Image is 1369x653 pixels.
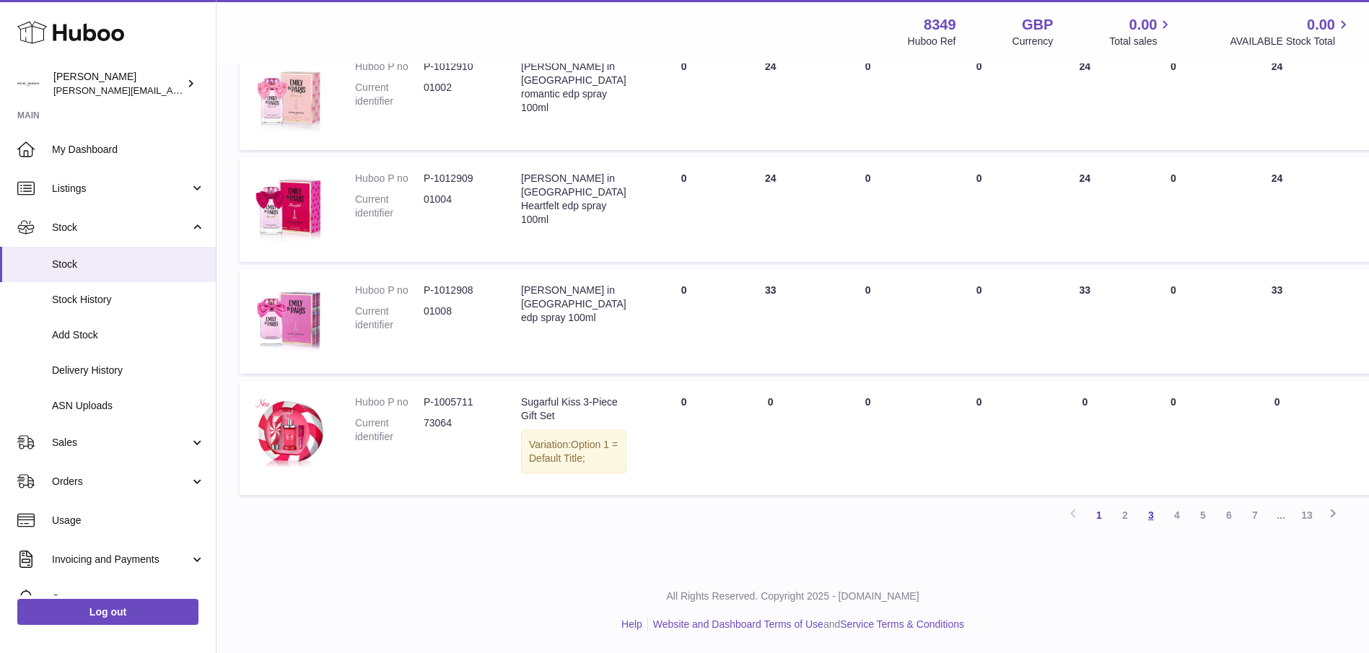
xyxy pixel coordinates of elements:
[1164,502,1190,528] a: 4
[53,84,289,96] span: [PERSON_NAME][EMAIL_ADDRESS][DOMAIN_NAME]
[1190,502,1216,528] a: 5
[1022,15,1053,35] strong: GBP
[641,157,727,262] td: 0
[355,81,424,108] dt: Current identifier
[641,381,727,495] td: 0
[355,60,424,74] dt: Huboo P no
[1230,35,1352,48] span: AVAILABLE Stock Total
[1307,15,1335,35] span: 0.00
[1268,502,1294,528] span: ...
[424,395,492,409] dd: P-1005711
[52,258,205,271] span: Stock
[976,284,982,296] span: 0
[1294,502,1320,528] a: 13
[1012,35,1054,48] div: Currency
[355,193,424,220] dt: Current identifier
[814,269,922,374] td: 0
[52,592,205,605] span: Cases
[653,618,823,630] a: Website and Dashboard Terms of Use
[529,439,618,464] span: Option 1 = Default Title;
[727,269,814,374] td: 33
[976,61,982,72] span: 0
[254,172,326,244] img: product image
[52,143,205,157] span: My Dashboard
[1036,269,1134,374] td: 33
[52,475,190,488] span: Orders
[52,328,205,342] span: Add Stock
[52,364,205,377] span: Delivery History
[1230,15,1352,48] a: 0.00 AVAILABLE Stock Total
[814,157,922,262] td: 0
[727,381,814,495] td: 0
[1134,269,1212,374] td: 0
[521,172,626,227] div: [PERSON_NAME] in [GEOGRAPHIC_DATA] Heartfelt edp spray 100ml
[1129,15,1158,35] span: 0.00
[1138,502,1164,528] a: 3
[53,70,183,97] div: [PERSON_NAME]
[424,60,492,74] dd: P-1012910
[355,172,424,185] dt: Huboo P no
[1109,35,1173,48] span: Total sales
[52,399,205,413] span: ASN Uploads
[521,430,626,473] div: Variation:
[976,172,982,184] span: 0
[1036,45,1134,150] td: 24
[976,396,982,408] span: 0
[424,81,492,108] dd: 01002
[648,618,964,631] li: and
[424,284,492,297] dd: P-1012908
[424,304,492,332] dd: 01008
[1109,15,1173,48] a: 0.00 Total sales
[727,45,814,150] td: 24
[1134,381,1212,495] td: 0
[1036,381,1134,495] td: 0
[52,221,190,235] span: Stock
[521,395,626,423] div: Sugarful Kiss 3-Piece Gift Set
[840,618,964,630] a: Service Terms & Conditions
[228,590,1357,603] p: All Rights Reserved. Copyright 2025 - [DOMAIN_NAME]
[1212,269,1342,374] td: 33
[355,284,424,297] dt: Huboo P no
[1086,502,1112,528] a: 1
[727,157,814,262] td: 24
[355,304,424,332] dt: Current identifier
[521,60,626,115] div: [PERSON_NAME] in [GEOGRAPHIC_DATA] romantic edp spray 100ml
[641,45,727,150] td: 0
[1216,502,1242,528] a: 6
[424,416,492,444] dd: 73064
[521,284,626,325] div: [PERSON_NAME] in [GEOGRAPHIC_DATA] edp spray 100ml
[17,599,198,625] a: Log out
[1242,502,1268,528] a: 7
[621,618,642,630] a: Help
[814,45,922,150] td: 0
[355,416,424,444] dt: Current identifier
[52,293,205,307] span: Stock History
[17,73,39,95] img: katy.taghizadeh@michelgermain.com
[1134,157,1212,262] td: 0
[254,395,326,468] img: product image
[424,172,492,185] dd: P-1012909
[1134,45,1212,150] td: 0
[355,395,424,409] dt: Huboo P no
[1112,502,1138,528] a: 2
[52,436,190,450] span: Sales
[814,381,922,495] td: 0
[1212,45,1342,150] td: 24
[1212,381,1342,495] td: 0
[424,193,492,220] dd: 01004
[924,15,956,35] strong: 8349
[52,182,190,196] span: Listings
[254,284,326,356] img: product image
[1036,157,1134,262] td: 24
[52,553,190,566] span: Invoicing and Payments
[641,269,727,374] td: 0
[254,60,326,132] img: product image
[908,35,956,48] div: Huboo Ref
[52,514,205,527] span: Usage
[1212,157,1342,262] td: 24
